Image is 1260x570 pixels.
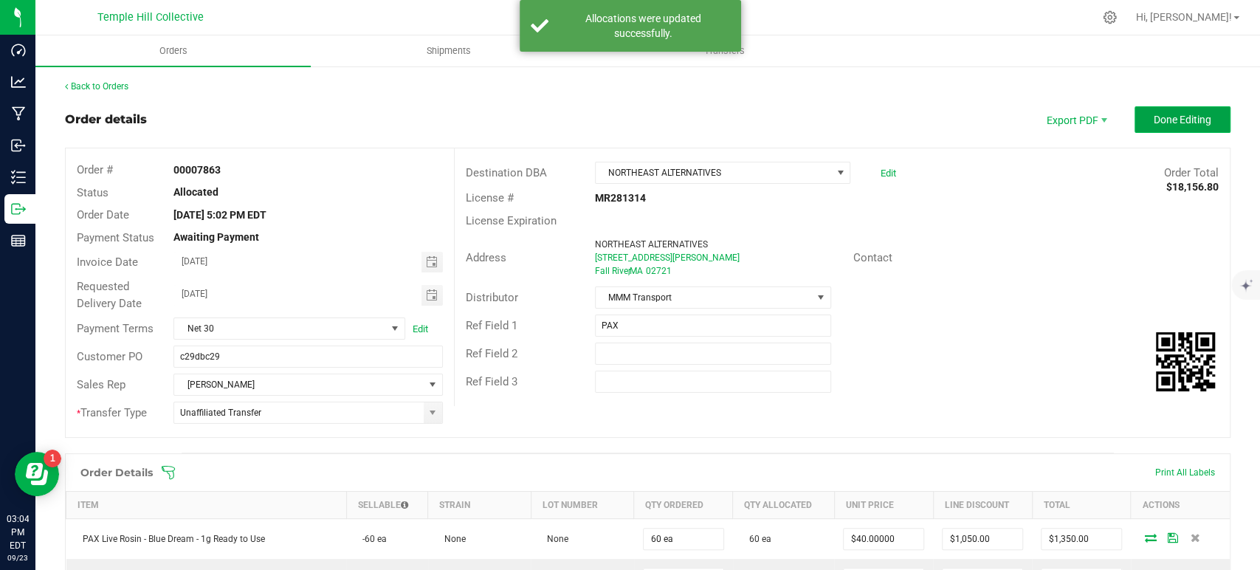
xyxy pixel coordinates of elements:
[11,106,26,121] inline-svg: Manufacturing
[77,186,109,199] span: Status
[1135,106,1230,133] button: Done Editing
[77,322,154,335] span: Payment Terms
[1162,533,1184,542] span: Save Order Detail
[531,492,634,519] th: Lot Number
[1184,533,1206,542] span: Delete Order Detail
[407,44,491,58] span: Shipments
[44,450,61,467] iframe: Resource center unread badge
[1032,492,1131,519] th: Total
[11,202,26,216] inline-svg: Outbound
[943,529,1022,549] input: 0
[7,552,29,563] p: 09/23
[646,266,672,276] span: 02721
[77,378,125,391] span: Sales Rep
[466,251,506,264] span: Address
[1042,529,1121,549] input: 0
[466,214,557,227] span: License Expiration
[77,406,147,419] span: Transfer Type
[77,208,129,222] span: Order Date
[65,111,147,128] div: Order details
[174,318,386,339] span: Net 30
[466,319,517,332] span: Ref Field 1
[77,163,113,176] span: Order #
[595,239,708,250] span: NORTHEAST ALTERNATIVES
[595,253,740,263] span: [STREET_ADDRESS][PERSON_NAME]
[140,44,207,58] span: Orders
[540,534,568,544] span: None
[595,266,631,276] span: Fall River
[77,231,154,244] span: Payment Status
[11,75,26,89] inline-svg: Analytics
[77,280,142,310] span: Requested Delivery Date
[1101,10,1119,24] div: Manage settings
[1156,332,1215,391] img: Scan me!
[75,534,265,544] span: PAX Live Rosin - Blue Dream - 1g Ready to Use
[173,186,218,198] strong: Allocated
[173,231,259,243] strong: Awaiting Payment
[77,255,138,269] span: Invoice Date
[1164,166,1219,179] span: Order Total
[933,492,1032,519] th: Line Discount
[853,251,892,264] span: Contact
[11,43,26,58] inline-svg: Dashboard
[596,287,812,308] span: MMM Transport
[346,492,428,519] th: Sellable
[173,209,266,221] strong: [DATE] 5:02 PM EDT
[413,323,428,334] a: Edit
[1166,181,1219,193] strong: $18,156.80
[11,233,26,248] inline-svg: Reports
[311,35,586,66] a: Shipments
[466,375,517,388] span: Ref Field 3
[595,192,646,204] strong: MR281314
[644,529,723,549] input: 0
[428,492,531,519] th: Strain
[1031,106,1120,133] li: Export PDF
[880,168,895,179] a: Edit
[7,512,29,552] p: 03:04 PM EDT
[80,467,153,478] h1: Order Details
[174,374,423,395] span: [PERSON_NAME]
[733,492,834,519] th: Qty Allocated
[77,350,142,363] span: Customer PO
[742,534,771,544] span: 60 ea
[1154,114,1211,126] span: Done Editing
[844,529,923,549] input: 0
[834,492,933,519] th: Unit Price
[1131,492,1230,519] th: Actions
[66,492,347,519] th: Item
[11,170,26,185] inline-svg: Inventory
[97,11,204,24] span: Temple Hill Collective
[630,266,643,276] span: MA
[1156,332,1215,391] qrcode: 00007863
[355,534,387,544] span: -60 ea
[634,492,733,519] th: Qty Ordered
[173,164,221,176] strong: 00007863
[628,266,630,276] span: ,
[15,452,59,496] iframe: Resource center
[557,11,730,41] div: Allocations were updated successfully.
[466,347,517,360] span: Ref Field 2
[65,81,128,92] a: Back to Orders
[466,166,547,179] span: Destination DBA
[466,291,518,304] span: Distributor
[596,162,831,183] span: NORTHEAST ALTERNATIVES
[437,534,466,544] span: None
[466,191,514,205] span: License #
[11,138,26,153] inline-svg: Inbound
[421,285,443,306] span: Toggle calendar
[421,252,443,272] span: Toggle calendar
[35,35,311,66] a: Orders
[1136,11,1232,23] span: Hi, [PERSON_NAME]!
